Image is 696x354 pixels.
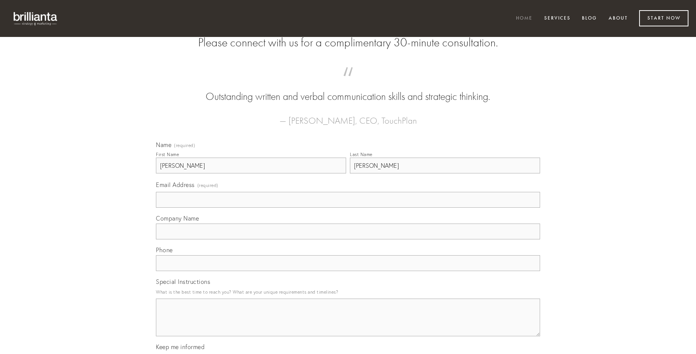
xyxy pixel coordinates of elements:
[511,12,537,25] a: Home
[156,278,210,285] span: Special Instructions
[156,181,195,188] span: Email Address
[577,12,602,25] a: Blog
[156,141,171,149] span: Name
[604,12,633,25] a: About
[156,287,540,297] p: What is the best time to reach you? What are your unique requirements and timelines?
[539,12,575,25] a: Services
[197,180,218,190] span: (required)
[168,104,528,128] figcaption: — [PERSON_NAME], CEO, TouchPlan
[156,215,199,222] span: Company Name
[168,75,528,89] span: “
[156,246,173,254] span: Phone
[156,343,205,351] span: Keep me informed
[639,10,688,26] a: Start Now
[174,143,195,148] span: (required)
[350,152,372,157] div: Last Name
[156,35,540,50] h2: Please connect with us for a complimentary 30-minute consultation.
[156,152,179,157] div: First Name
[8,8,64,29] img: brillianta - research, strategy, marketing
[168,75,528,104] blockquote: Outstanding written and verbal communication skills and strategic thinking.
